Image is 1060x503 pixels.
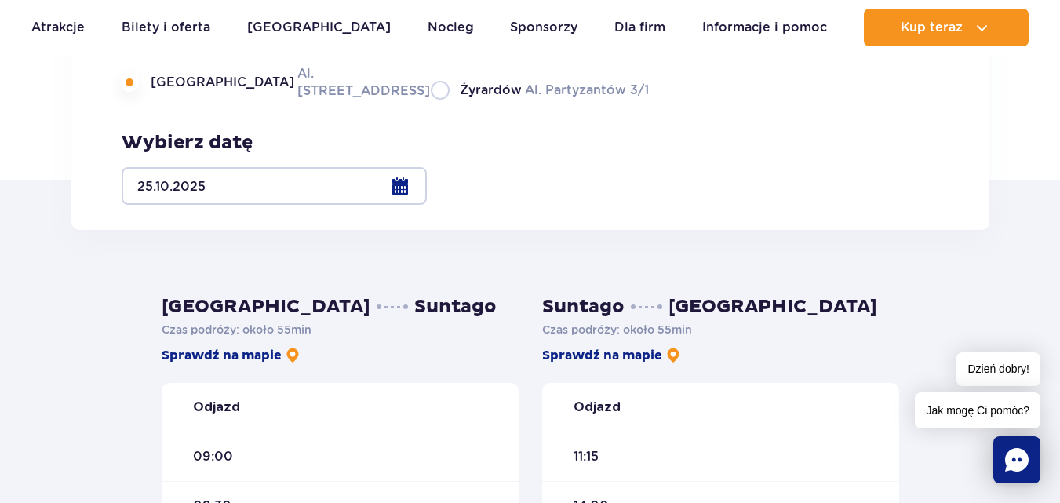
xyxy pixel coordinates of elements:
label: Al. [STREET_ADDRESS] [122,64,412,100]
a: Dla firm [614,9,665,46]
span: 09:00 [193,448,233,465]
h3: Suntago [GEOGRAPHIC_DATA] [542,295,899,319]
a: Atrakcje [31,9,85,46]
img: dots.7b10e353.svg [631,304,662,309]
span: 11:15 [574,448,599,465]
a: Informacje i pomoc [702,9,827,46]
strong: Odjazd [193,399,240,416]
a: [GEOGRAPHIC_DATA] [247,9,391,46]
span: około 55 min [623,323,692,336]
span: Jak mogę Ci pomóc? [915,392,1040,428]
a: Sponsorzy [510,9,577,46]
span: około 55 min [242,323,311,336]
strong: Odjazd [574,399,621,416]
label: Al. Partyzantów 3/1 [431,80,649,100]
span: Żyrardów [460,82,522,99]
img: dots.7b10e353.svg [377,304,408,309]
h3: Wybierz datę [122,131,427,155]
p: Czas podróży : [542,322,899,337]
p: Czas podróży : [162,322,519,337]
img: pin-yellow.6f239d18.svg [665,348,681,363]
button: Kup teraz [864,9,1029,46]
span: Dzień dobry! [956,352,1040,386]
a: Sprawdź na mapie [162,347,301,364]
a: Bilety i oferta [122,9,210,46]
h3: [GEOGRAPHIC_DATA] Suntago [162,295,519,319]
a: Nocleg [428,9,474,46]
span: Kup teraz [901,20,963,35]
img: pin-yellow.6f239d18.svg [285,348,301,363]
div: Chat [993,436,1040,483]
a: Sprawdź na mapie [542,347,681,364]
span: [GEOGRAPHIC_DATA] [151,74,294,91]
